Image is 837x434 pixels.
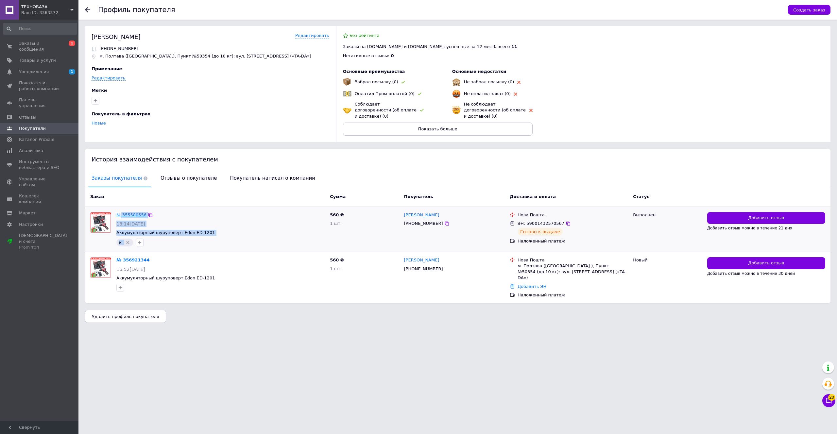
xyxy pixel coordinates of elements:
[19,125,46,131] span: Покупатели
[91,258,111,278] img: Фото товару
[116,221,145,226] span: 18:14[DATE]
[21,4,70,10] span: ТЕХНОБАЗА
[92,66,122,71] span: Примечание
[464,91,511,96] span: Не оплатил заказ (0)
[19,193,60,205] span: Кошелек компании
[85,310,166,323] button: Удалить профиль покупателя
[518,284,546,289] a: Добавить ЭН
[404,194,433,199] span: Покупатель
[116,230,215,235] a: Аккумуляторный шуруповерт Edon ЕD-1201
[514,92,517,96] img: rating-tag-type
[116,267,145,272] span: 16:52[DATE]
[19,244,67,250] div: Prom топ
[69,69,75,75] span: 1
[3,23,77,35] input: Поиск
[116,275,215,280] a: Аккумуляторный шуруповерт Edon ЕD-1201
[452,106,461,114] img: emoji
[404,212,439,218] a: [PERSON_NAME]
[92,33,141,41] div: [PERSON_NAME]
[518,292,628,298] div: Наложенный платеж
[401,81,405,84] img: rating-tag-type
[19,176,60,188] span: Управление сайтом
[116,258,150,262] a: № 356921344
[343,106,351,114] img: emoji
[510,194,556,199] span: Доставка и оплата
[19,233,67,251] span: [DEMOGRAPHIC_DATA] и счета
[464,102,526,118] span: Не соблюдает договоренности (об оплате и доставке) (0)
[19,80,60,92] span: Показатели работы компании
[19,58,56,63] span: Товары и услуги
[822,394,835,407] button: Чат с покупателем20
[90,212,111,233] a: Фото товару
[343,53,391,58] span: Негативные отзывы: -
[343,78,351,86] img: emoji
[19,41,60,52] span: Заказы и сообщения
[793,8,825,12] span: Создать заказ
[19,97,60,109] span: Панель управления
[99,53,311,59] p: м. Полтава ([GEOGRAPHIC_DATA].), Пункт №50354 (до 10 кг): вул. [STREET_ADDRESS] («TA-DA»)
[452,69,506,74] span: Основные недостатки
[19,114,36,120] span: Отзывы
[330,194,346,199] span: Сумма
[98,6,175,14] h1: Профиль покупателя
[518,257,628,263] div: Нова Пошта
[19,148,43,154] span: Аналитика
[343,44,518,49] span: Заказы на [DOMAIN_NAME] и [DOMAIN_NAME]: успешные за 12 мес - , всего -
[788,5,830,15] button: Создать заказ
[403,265,444,273] div: [PHONE_NUMBER]
[633,194,649,199] span: Статус
[355,102,417,118] span: Соблюдает договоренности (об оплате и доставке) (0)
[92,88,107,93] span: Метки
[343,69,405,74] span: Основные преимущества
[330,258,344,262] span: 560 ₴
[21,10,78,16] div: Ваш ID: 3363372
[125,240,130,245] svg: Удалить метку
[343,123,533,136] button: Показать больше
[404,257,439,263] a: [PERSON_NAME]
[92,75,126,81] a: Редактировать
[330,212,344,217] span: 560 ₴
[748,260,784,266] span: Добавить отзыв
[85,7,90,12] div: Вернуться назад
[19,222,43,227] span: Настройки
[511,44,517,49] span: 11
[92,111,328,117] div: Покупатель в фильтрах
[633,257,702,263] div: Новый
[493,44,496,49] span: 1
[517,81,521,84] img: rating-tag-type
[452,90,461,98] img: emoji
[518,263,628,281] div: м. Полтава ([GEOGRAPHIC_DATA].), Пункт №50354 (до 10 кг): вул. [STREET_ADDRESS] («TA-DA»)
[748,215,784,221] span: Добавить отзыв
[418,126,457,131] span: Показать больше
[355,91,415,96] span: Оплатил Пром-оплатой (0)
[90,257,111,278] a: Фото товару
[330,266,342,271] span: 1 шт.
[350,33,380,38] span: Без рейтинга
[355,79,398,84] span: Забрал посылку (0)
[157,170,220,187] span: Отзывы о покупателе
[91,212,111,233] img: Фото товару
[420,109,424,112] img: rating-tag-type
[707,212,825,224] button: Добавить отзыв
[418,92,421,95] img: rating-tag-type
[19,210,36,216] span: Маркет
[69,41,75,46] span: 1
[92,314,159,319] span: Удалить профиль покупателя
[828,394,835,401] span: 20
[343,90,351,98] img: emoji
[92,156,218,163] span: История взаимодействия с покупателем
[295,33,329,39] a: Редактировать
[518,238,628,244] div: Наложенный платеж
[707,257,825,269] button: Добавить отзыв
[529,109,533,112] img: rating-tag-type
[19,159,60,171] span: Инструменты вебмастера и SEO
[464,79,514,84] span: Не забрал посылку (0)
[633,212,702,218] div: Выполнен
[403,219,444,228] div: [PHONE_NUMBER]
[452,78,461,86] img: emoji
[88,170,151,187] span: Заказы покупателя
[116,212,146,217] a: № 355580556
[518,221,564,226] span: ЭН: 59001432570567
[707,226,793,230] span: Добавить отзыв можно в течение 21 дня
